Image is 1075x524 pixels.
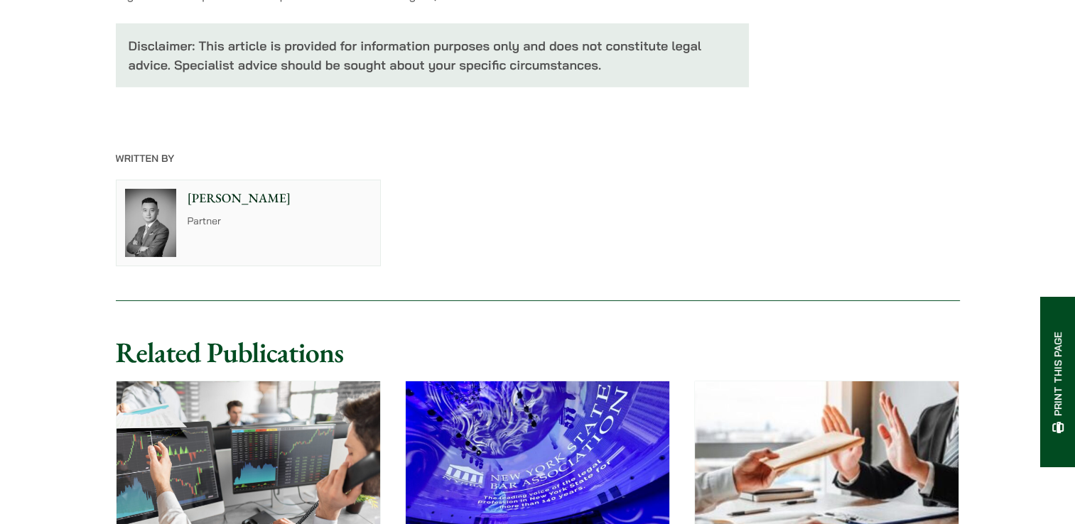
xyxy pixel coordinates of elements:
[116,335,960,369] h2: Related Publications
[116,180,381,266] a: [PERSON_NAME] Partner
[116,152,960,165] p: Written By
[188,189,372,208] p: [PERSON_NAME]
[188,214,372,229] p: Partner
[129,38,701,73] strong: Disclaimer: This article is provided for information purposes only and does not constitute legal ...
